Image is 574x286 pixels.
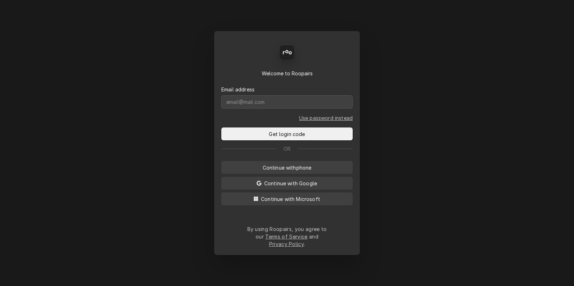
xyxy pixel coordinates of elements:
[267,130,306,138] span: Get login code
[265,234,307,240] a: Terms of Service
[221,177,353,190] button: Continue with Google
[221,86,255,93] label: Email address
[221,192,353,205] button: Continue with Microsoft
[221,161,353,174] button: Continue withphone
[299,114,353,122] a: Go to Email and password form
[221,70,353,77] div: Welcome to Roopairs
[247,225,327,248] div: By using Roopairs, you agree to our and .
[260,195,322,203] span: Continue with Microsoft
[221,145,353,152] div: Or
[261,164,313,171] span: Continue with phone
[263,180,318,187] span: Continue with Google
[221,95,353,109] input: email@mail.com
[221,127,353,140] button: Get login code
[269,241,304,247] a: Privacy Policy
